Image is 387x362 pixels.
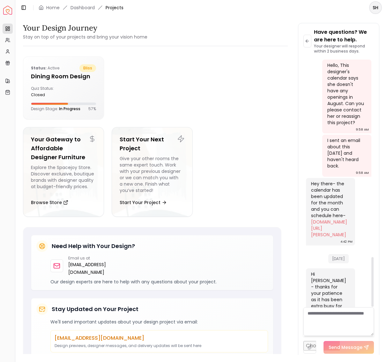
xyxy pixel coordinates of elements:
[327,137,365,169] div: I sent an email about this [DATE] and haven't heard back.
[79,64,96,72] span: bliss
[71,4,95,11] a: Dashboard
[59,106,80,111] span: In Progress
[31,196,68,209] button: Browse Store
[106,4,123,11] span: Projects
[3,6,12,15] a: Spacejoy
[311,181,349,238] div: Hey there- the calendar has been updated for the month and you can schedule here-
[31,86,61,97] div: Quiz Status:
[55,343,264,348] p: Design previews, designer messages, and delivery updates will be sent here
[356,126,369,133] div: 9:58 AM
[88,106,96,111] p: 57 %
[52,242,135,251] h5: Need Help with Your Design?
[120,135,185,153] h5: Start Your Next Project
[31,64,59,72] p: active
[311,271,349,347] div: Hi [PERSON_NAME]- thanks for your patience as it has been extra busy for me- I am waiting on a ro...
[31,92,61,97] div: closed
[314,44,374,54] p: Your designer will respond within 2 business days.
[68,256,106,261] p: Email us at
[31,135,96,162] h5: Your Gateway to Affordable Designer Furniture
[31,65,47,71] b: Status:
[328,254,349,263] span: [DATE]
[46,4,60,11] a: Home
[311,219,347,238] a: [DOMAIN_NAME][URL][PERSON_NAME]
[31,164,96,194] div: Explore the Spacejoy Store. Discover exclusive, boutique brands with designer quality at budget-f...
[50,279,268,285] p: Our design experts are here to help with any questions about your project.
[3,6,12,15] img: Spacejoy Logo
[356,170,369,176] div: 9:58 AM
[39,4,123,11] nav: breadcrumb
[31,106,80,111] p: Design Stage:
[31,72,96,81] h5: Dining Room design
[23,34,147,40] small: Stay on top of your projects and bring your vision home
[327,62,365,126] div: Hello, This designer's calendar says she doesn't have any openings in August. Can you please cont...
[112,127,193,217] a: Start Your Next ProjectGive your other rooms the same expert touch. Work with your previous desig...
[120,155,185,194] div: Give your other rooms the same expert touch. Work with your previous designer or we can match you...
[55,334,264,342] p: [EMAIL_ADDRESS][DOMAIN_NAME]
[50,319,268,325] p: We'll send important updates about your design project via email:
[340,238,353,245] div: 4:42 PM
[23,127,104,217] a: Your Gateway to Affordable Designer FurnitureExplore the Spacejoy Store. Discover exclusive, bout...
[369,1,382,14] button: SH
[52,305,138,314] h5: Stay Updated on Your Project
[370,2,381,13] span: SH
[23,23,147,33] h3: Your Design Journey
[120,196,167,209] button: Start Your Project
[314,28,374,44] p: Have questions? We are here to help.
[68,261,106,276] a: [EMAIL_ADDRESS][DOMAIN_NAME]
